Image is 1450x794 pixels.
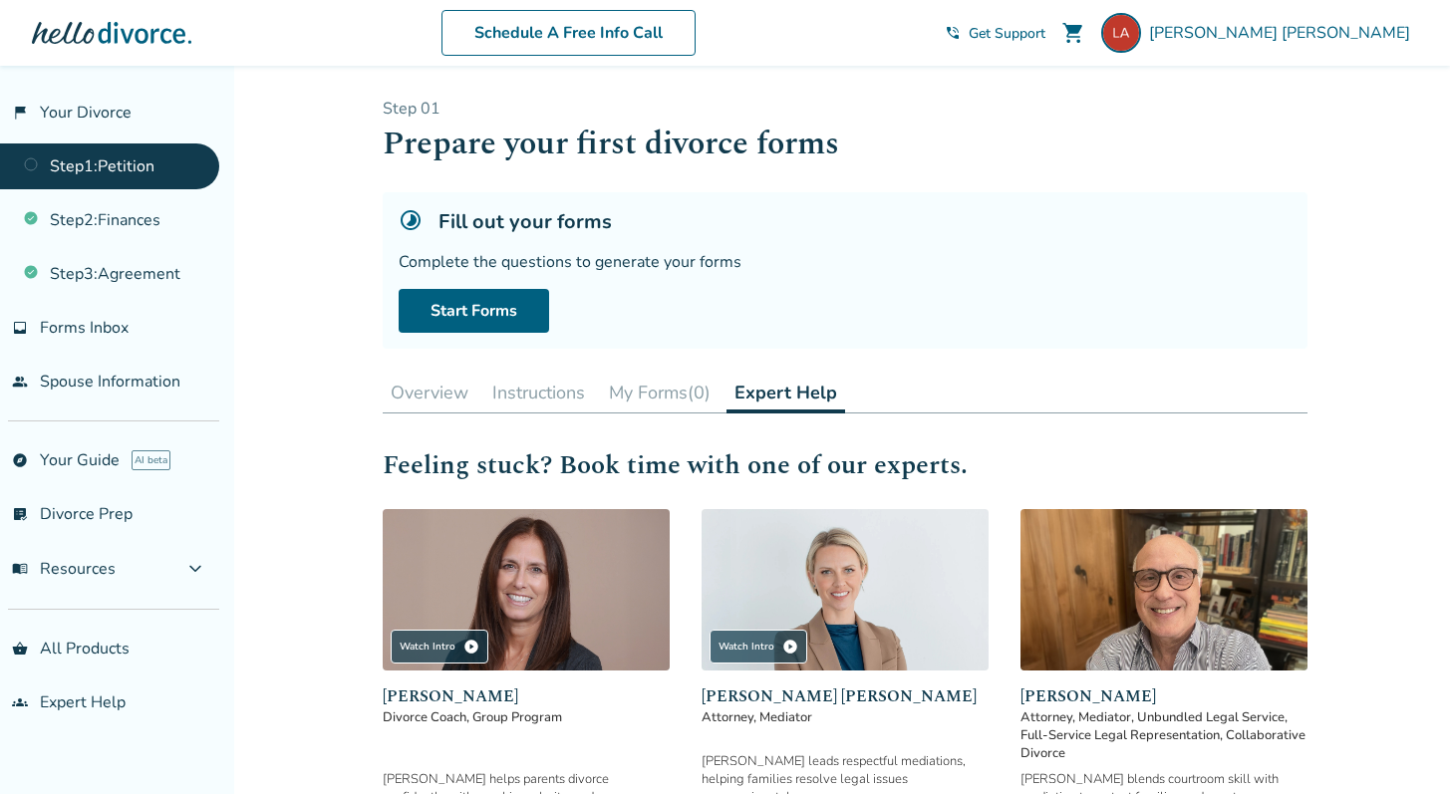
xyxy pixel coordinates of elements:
[438,208,612,235] h5: Fill out your forms
[710,630,807,663] div: Watch Intro
[702,684,989,708] span: [PERSON_NAME] [PERSON_NAME]
[383,708,670,726] span: Divorce Coach, Group Program
[132,450,170,470] span: AI beta
[183,557,207,581] span: expand_more
[782,639,798,655] span: play_circle
[484,373,593,412] button: Instructions
[383,120,1307,168] h1: Prepare your first divorce forms
[383,98,1307,120] p: Step 0 1
[12,641,28,657] span: shopping_basket
[441,10,696,56] a: Schedule A Free Info Call
[383,509,670,670] img: Jill Kaufman
[702,509,989,670] img: Melissa Wheeler Hoff
[945,24,1045,43] a: phone_in_talkGet Support
[1350,698,1450,794] iframe: Chat Widget
[40,317,129,339] span: Forms Inbox
[1020,509,1307,670] img: Michael Hiller
[12,320,28,336] span: inbox
[702,708,989,726] span: Attorney, Mediator
[12,558,116,580] span: Resources
[12,506,28,522] span: list_alt_check
[726,373,845,413] button: Expert Help
[399,251,1292,273] div: Complete the questions to generate your forms
[1061,21,1085,45] span: shopping_cart
[391,630,488,663] div: Watch Intro
[1149,22,1418,44] span: [PERSON_NAME] [PERSON_NAME]
[383,373,476,412] button: Overview
[969,24,1045,43] span: Get Support
[383,684,670,708] span: [PERSON_NAME]
[12,105,28,121] span: flag_2
[12,694,28,710] span: groups
[12,374,28,390] span: people
[399,289,549,333] a: Start Forms
[463,639,479,655] span: play_circle
[1020,684,1307,708] span: [PERSON_NAME]
[12,561,28,577] span: menu_book
[383,445,1307,485] h2: Feeling stuck? Book time with one of our experts.
[1101,13,1141,53] img: lorrialmaguer@gmail.com
[601,373,719,412] button: My Forms(0)
[1020,708,1307,762] span: Attorney, Mediator, Unbundled Legal Service, Full-Service Legal Representation, Collaborative Div...
[12,452,28,468] span: explore
[945,25,961,41] span: phone_in_talk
